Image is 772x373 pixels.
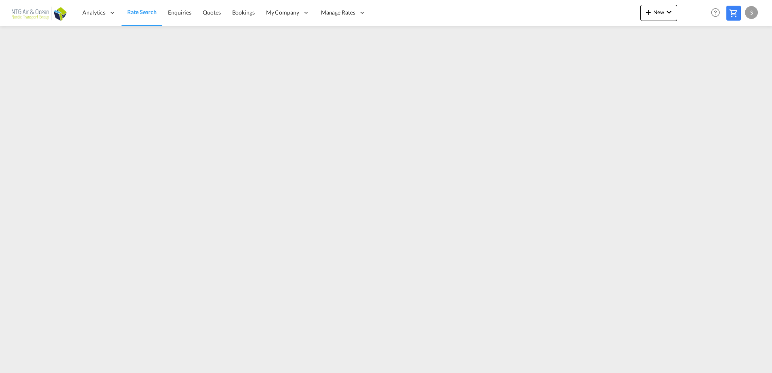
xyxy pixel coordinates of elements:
img: c10840d0ab7511ecb0716db42be36143.png [12,4,67,22]
span: Enquiries [168,9,191,16]
span: New [644,9,674,15]
span: Help [709,6,722,19]
div: S [745,6,758,19]
div: Help [709,6,726,20]
span: Bookings [232,9,255,16]
md-icon: icon-plus 400-fg [644,7,653,17]
span: Analytics [82,8,105,17]
button: icon-plus 400-fgNewicon-chevron-down [640,5,677,21]
span: My Company [266,8,299,17]
span: Quotes [203,9,220,16]
md-icon: icon-chevron-down [664,7,674,17]
span: Manage Rates [321,8,355,17]
span: Rate Search [127,8,157,15]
